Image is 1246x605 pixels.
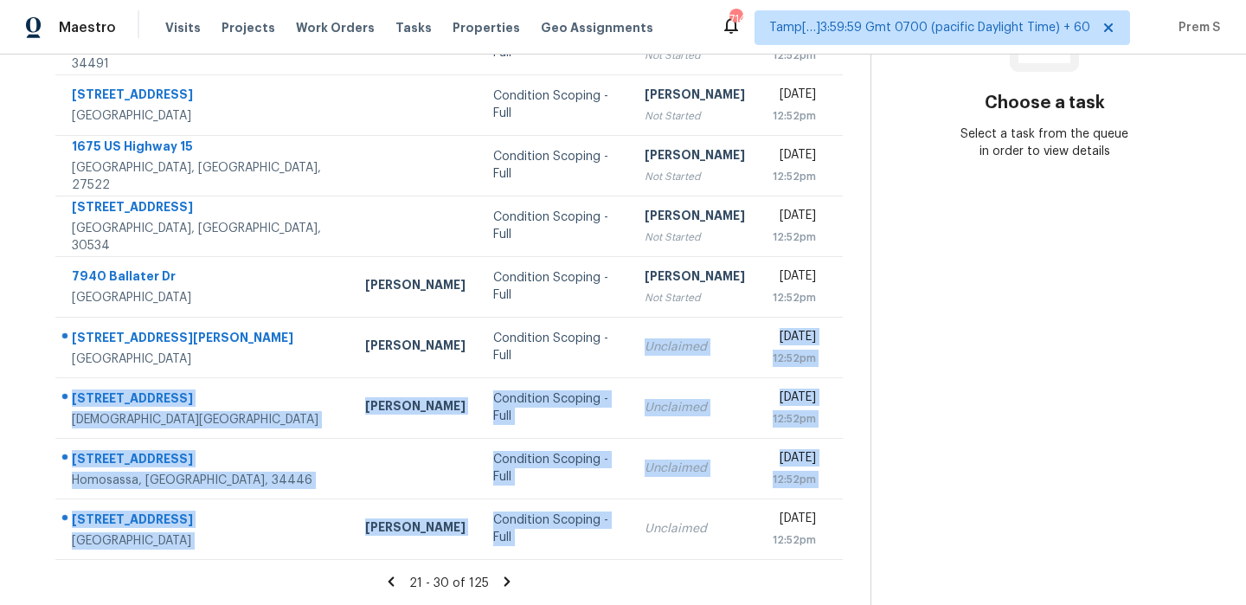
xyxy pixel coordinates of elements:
[773,107,816,125] div: 12:52pm
[645,207,745,228] div: [PERSON_NAME]
[59,19,116,36] span: Maestro
[72,138,337,159] div: 1675 US Highway 15
[72,86,337,107] div: [STREET_ADDRESS]
[165,19,201,36] span: Visits
[729,10,742,28] div: 714
[773,510,816,531] div: [DATE]
[645,267,745,289] div: [PERSON_NAME]
[72,351,337,368] div: [GEOGRAPHIC_DATA]
[645,289,745,306] div: Not Started
[72,38,337,73] div: [GEOGRAPHIC_DATA], [GEOGRAPHIC_DATA], 34491
[773,449,816,471] div: [DATE]
[985,94,1105,112] h3: Choose a task
[773,328,816,350] div: [DATE]
[493,390,617,425] div: Condition Scoping - Full
[72,159,337,194] div: [GEOGRAPHIC_DATA], [GEOGRAPHIC_DATA], 27522
[296,19,375,36] span: Work Orders
[645,228,745,246] div: Not Started
[72,289,337,306] div: [GEOGRAPHIC_DATA]
[773,267,816,289] div: [DATE]
[773,471,816,488] div: 12:52pm
[72,107,337,125] div: [GEOGRAPHIC_DATA]
[493,451,617,486] div: Condition Scoping - Full
[645,399,745,416] div: Unclaimed
[72,411,337,428] div: [DEMOGRAPHIC_DATA][GEOGRAPHIC_DATA]
[493,148,617,183] div: Condition Scoping - Full
[773,389,816,410] div: [DATE]
[453,19,520,36] span: Properties
[773,86,816,107] div: [DATE]
[1172,19,1220,36] span: Prem S
[72,532,337,550] div: [GEOGRAPHIC_DATA]
[493,209,617,243] div: Condition Scoping - Full
[493,330,617,364] div: Condition Scoping - Full
[773,47,816,64] div: 12:52pm
[958,126,1132,160] div: Select a task from the queue in order to view details
[773,410,816,428] div: 12:52pm
[365,337,466,358] div: [PERSON_NAME]
[365,276,466,298] div: [PERSON_NAME]
[72,198,337,220] div: [STREET_ADDRESS]
[645,460,745,477] div: Unclaimed
[72,472,337,489] div: Homosassa, [GEOGRAPHIC_DATA], 34446
[773,168,816,185] div: 12:52pm
[645,520,745,537] div: Unclaimed
[493,269,617,304] div: Condition Scoping - Full
[222,19,275,36] span: Projects
[493,512,617,546] div: Condition Scoping - Full
[645,146,745,168] div: [PERSON_NAME]
[773,207,816,228] div: [DATE]
[773,350,816,367] div: 12:52pm
[645,107,745,125] div: Not Started
[541,19,653,36] span: Geo Assignments
[72,450,337,472] div: [STREET_ADDRESS]
[365,397,466,419] div: [PERSON_NAME]
[645,168,745,185] div: Not Started
[72,389,337,411] div: [STREET_ADDRESS]
[72,267,337,289] div: 7940 Ballater Dr
[395,22,432,34] span: Tasks
[493,87,617,122] div: Condition Scoping - Full
[645,338,745,356] div: Unclaimed
[645,86,745,107] div: [PERSON_NAME]
[773,228,816,246] div: 12:52pm
[769,19,1090,36] span: Tamp[…]3:59:59 Gmt 0700 (pacific Daylight Time) + 60
[773,289,816,306] div: 12:52pm
[72,329,337,351] div: [STREET_ADDRESS][PERSON_NAME]
[645,47,745,64] div: Not Started
[773,531,816,549] div: 12:52pm
[773,146,816,168] div: [DATE]
[409,577,489,589] span: 21 - 30 of 125
[72,220,337,254] div: [GEOGRAPHIC_DATA], [GEOGRAPHIC_DATA], 30534
[72,511,337,532] div: [STREET_ADDRESS]
[365,518,466,540] div: [PERSON_NAME]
